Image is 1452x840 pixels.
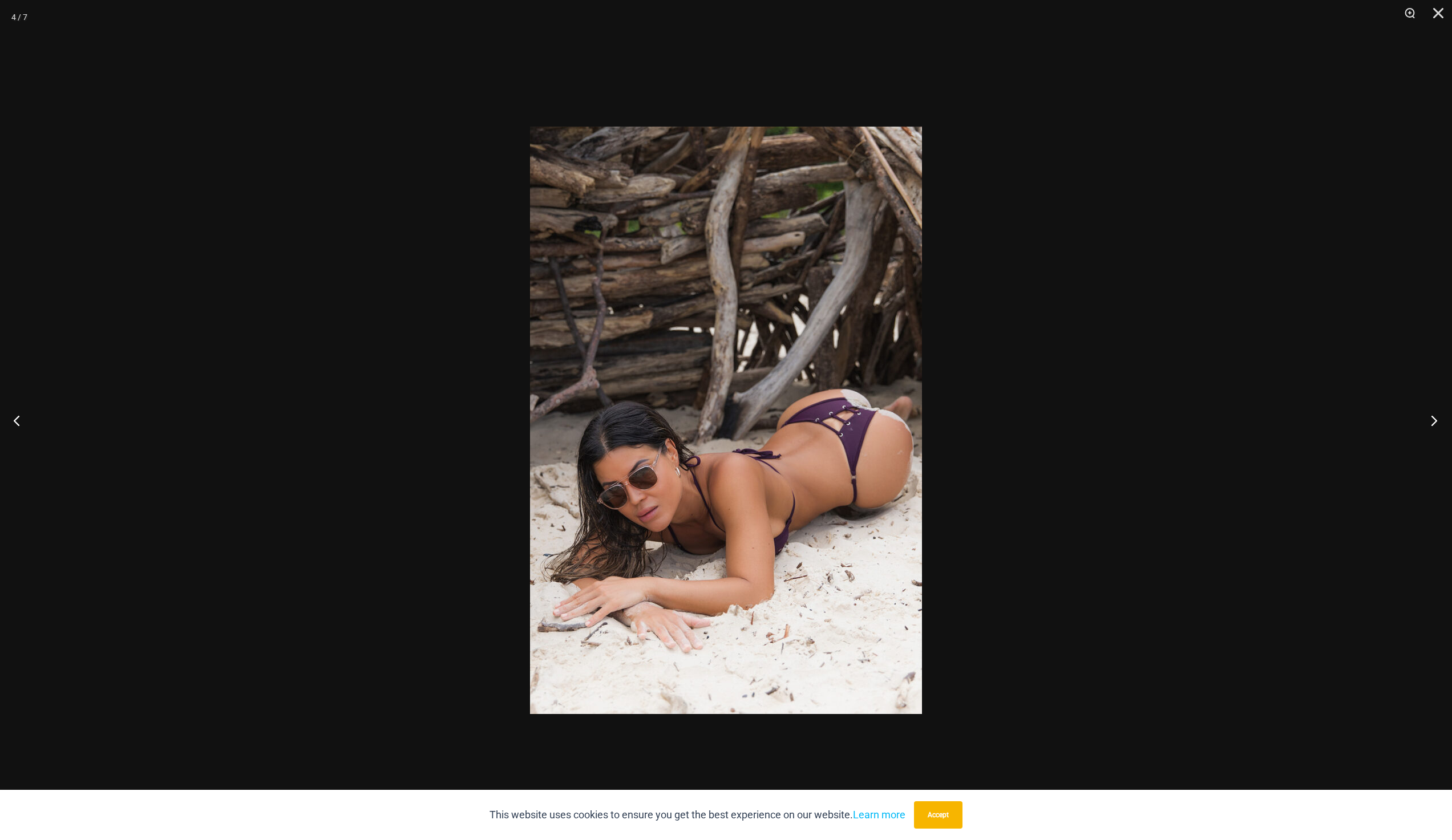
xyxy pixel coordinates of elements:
[530,127,922,714] img: Link Plum 3070 Tri Top 2031 Cheeky 09
[853,809,905,821] a: Learn more
[914,801,962,829] button: Accept
[11,9,27,26] div: 4 / 7
[1409,392,1452,449] button: Next
[490,806,905,823] p: This website uses cookies to ensure you get the best experience on our website.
